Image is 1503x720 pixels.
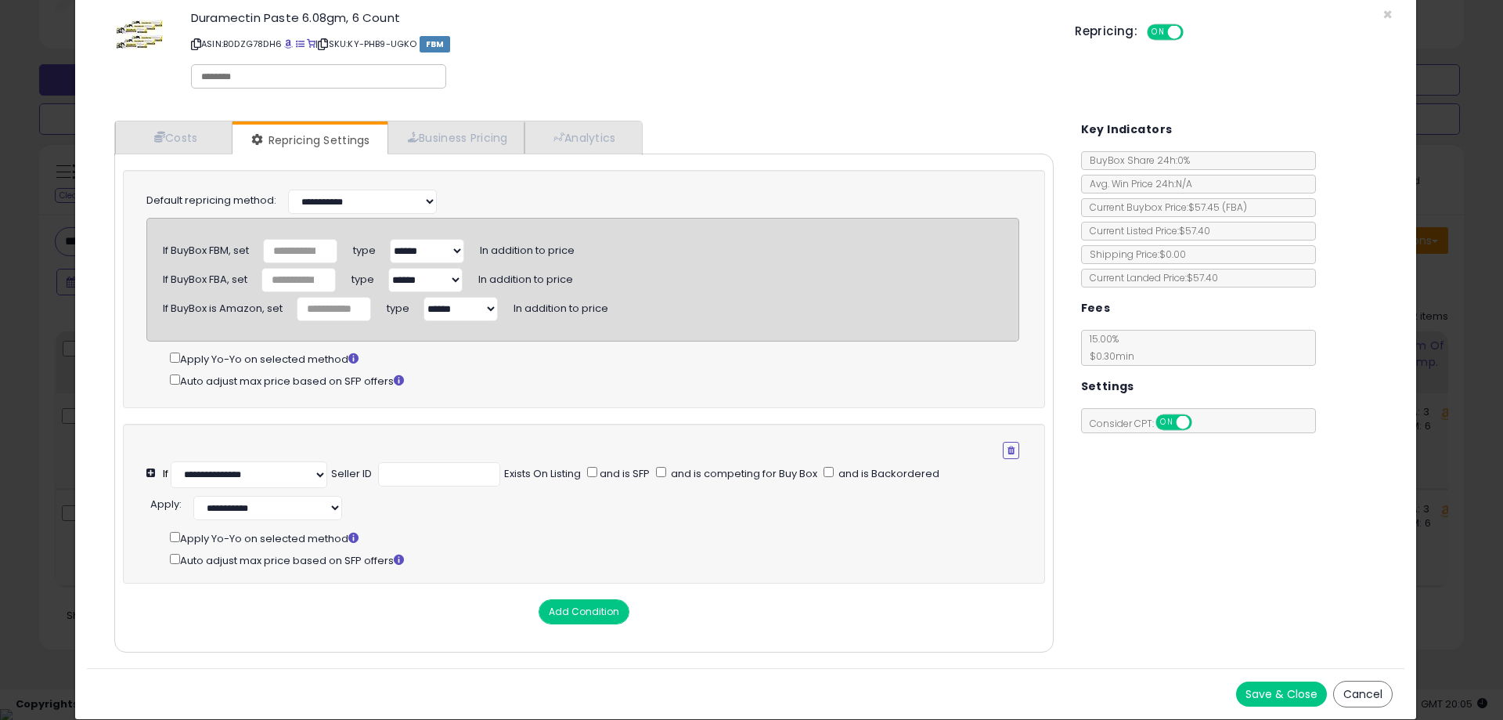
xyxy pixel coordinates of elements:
span: Apply [150,497,179,512]
a: Costs [115,121,232,154]
a: BuyBox page [284,38,293,50]
div: Exists On Listing [504,467,581,482]
span: ON [1148,26,1168,39]
span: OFF [1189,416,1214,429]
span: In addition to price [514,295,608,316]
span: ON [1157,416,1177,429]
span: ( FBA ) [1222,201,1247,214]
span: and is SFP [597,466,650,481]
span: and is Backordered [836,466,939,481]
span: Consider CPT: [1082,417,1213,430]
h5: Fees [1081,298,1111,318]
span: Current Listed Price: $57.40 [1082,224,1210,237]
i: Remove Condition [1007,446,1015,455]
a: Repricing Settings [232,125,386,156]
img: 41KfnNDBEJL._SL60_.jpg [116,12,163,59]
div: Seller ID [331,467,372,482]
a: Your listing only [307,38,315,50]
span: OFF [1181,26,1206,39]
span: type [351,266,374,287]
span: In addition to price [478,266,573,287]
span: In addition to price [480,237,575,258]
div: Apply Yo-Yo on selected method [170,529,1036,547]
button: Add Condition [539,599,629,624]
div: If BuyBox is Amazon, set [163,296,283,317]
h5: Repricing: [1075,25,1137,38]
span: × [1382,3,1393,26]
h3: Duramectin Paste 6.08gm, 6 Count [191,12,1051,24]
span: $57.45 [1188,201,1247,214]
span: type [353,237,376,258]
div: : [150,492,182,512]
span: $0.30 min [1082,349,1134,363]
a: All offer listings [296,38,305,50]
a: Business Pricing [387,121,524,154]
span: Avg. Win Price 24h: N/A [1082,177,1192,190]
span: Current Buybox Price: [1082,201,1247,214]
a: Analytics [524,121,640,154]
button: Save & Close [1236,682,1327,707]
span: 15.00 % [1082,332,1134,363]
span: BuyBox Share 24h: 0% [1082,154,1190,167]
h5: Settings [1081,377,1134,396]
button: Cancel [1333,681,1393,707]
div: Apply Yo-Yo on selected method [170,349,1019,367]
label: Default repricing method: [146,194,276,208]
span: Shipping Price: $0.00 [1082,248,1186,261]
span: FBM [420,36,451,52]
div: Auto adjust max price based on SFP offers [170,371,1019,389]
span: Current Landed Price: $57.40 [1082,271,1218,284]
div: If BuyBox FBA, set [163,267,247,288]
h5: Key Indicators [1081,120,1173,139]
span: and is competing for Buy Box [669,466,817,481]
div: Auto adjust max price based on SFP offers [170,551,1036,569]
span: type [387,295,409,316]
div: If BuyBox FBM, set [163,238,249,259]
p: ASIN: B0DZG78DH6 | SKU: KY-PHB9-UGKO [191,31,1051,56]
